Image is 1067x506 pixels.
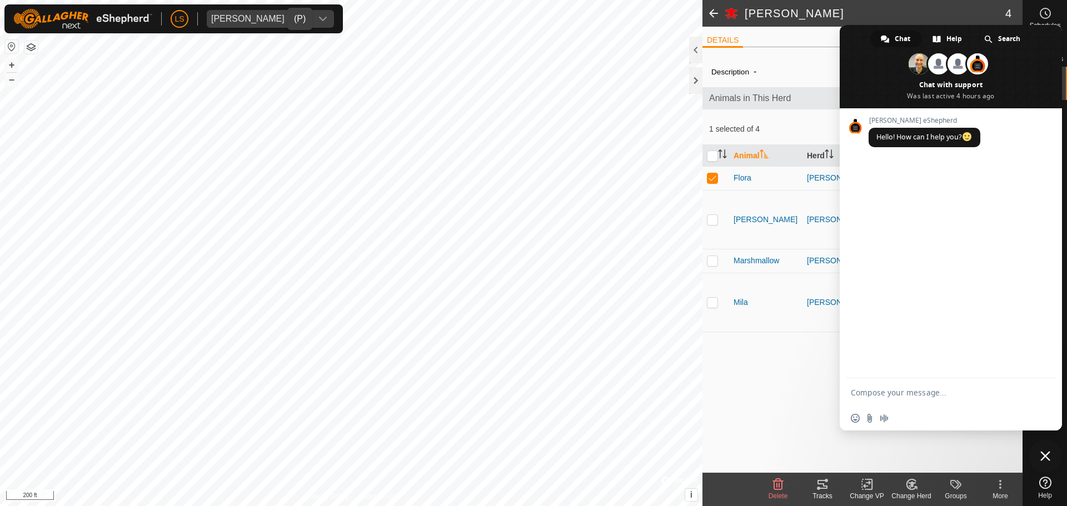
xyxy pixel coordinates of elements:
[5,40,18,53] button: Reset Map
[174,13,184,25] span: LS
[734,172,751,184] span: Flora
[1005,5,1011,22] span: 4
[760,151,769,160] p-sorticon: Activate to sort
[1029,439,1062,473] div: Close chat
[923,31,973,47] div: Help
[869,117,980,124] span: [PERSON_NAME] eShepherd
[807,297,871,308] div: [PERSON_NAME]
[685,489,697,501] button: i
[974,31,1031,47] div: Search
[851,388,1026,398] textarea: Compose your message...
[800,491,845,501] div: Tracks
[207,10,312,28] span: Moffitt Farm
[745,7,1005,20] h2: [PERSON_NAME]
[24,41,38,54] button: Map Layers
[702,34,743,48] li: DETAILS
[807,214,871,226] div: [PERSON_NAME]
[709,92,1016,105] span: Animals in This Herd
[711,68,749,76] label: Description
[307,492,349,502] a: Privacy Policy
[865,414,874,423] span: Send a file
[895,31,910,47] span: Chat
[880,414,889,423] span: Audio message
[718,151,727,160] p-sorticon: Activate to sort
[934,491,978,501] div: Groups
[889,491,934,501] div: Change Herd
[946,31,962,47] span: Help
[769,492,788,500] span: Delete
[709,123,860,135] span: 1 selected of 4
[690,490,692,499] span: i
[876,132,973,142] span: Hello! How can I help you?
[1023,472,1067,503] a: Help
[13,9,152,29] img: Gallagher Logo
[5,73,18,86] button: –
[845,491,889,501] div: Change VP
[734,255,779,267] span: Marshmallow
[807,172,871,184] div: [PERSON_NAME]
[1038,492,1052,499] span: Help
[825,151,834,160] p-sorticon: Activate to sort
[998,31,1020,47] span: Search
[734,214,797,226] span: [PERSON_NAME]
[5,58,18,72] button: +
[729,145,802,167] th: Animal
[978,491,1023,501] div: More
[749,62,761,81] span: -
[734,297,748,308] span: Mila
[807,255,871,267] div: [PERSON_NAME]
[1029,22,1060,29] span: Schedules
[362,492,395,502] a: Contact Us
[802,145,876,167] th: Herd
[851,414,860,423] span: Insert an emoji
[211,14,307,23] div: [PERSON_NAME] Farm
[871,31,921,47] div: Chat
[312,10,334,28] div: dropdown trigger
